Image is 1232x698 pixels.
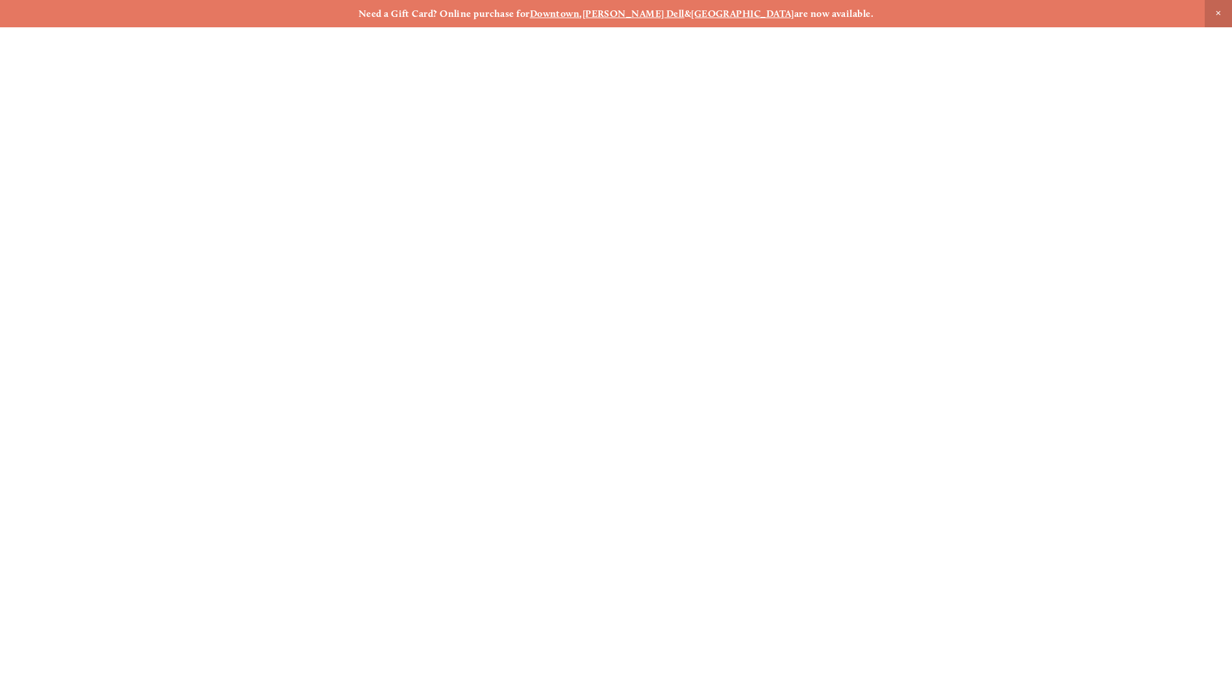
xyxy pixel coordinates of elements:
[685,8,691,19] strong: &
[583,8,685,19] a: [PERSON_NAME] Dell
[530,8,580,19] a: Downtown
[579,8,582,19] strong: ,
[358,8,530,19] strong: Need a Gift Card? Online purchase for
[794,8,874,19] strong: are now available.
[691,8,794,19] a: [GEOGRAPHIC_DATA]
